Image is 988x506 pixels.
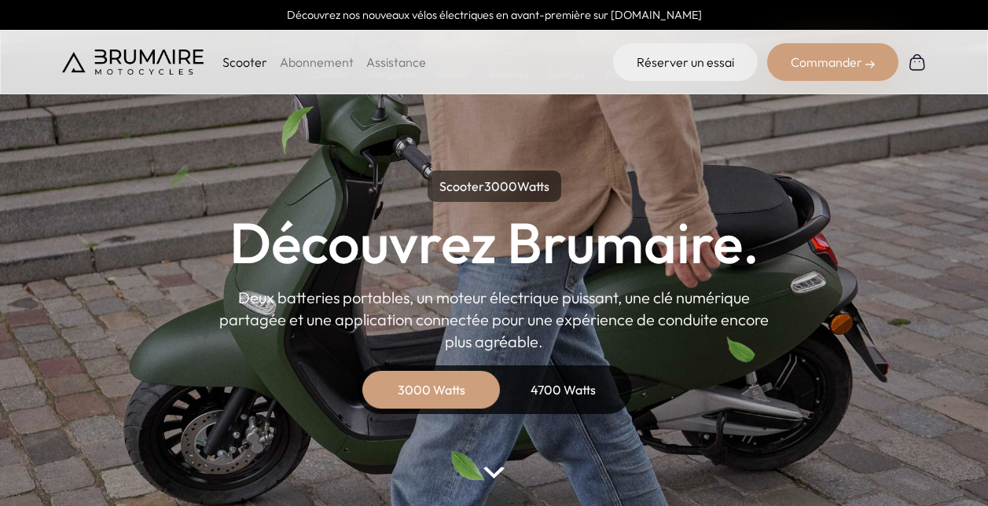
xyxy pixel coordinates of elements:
[501,371,626,409] div: 4700 Watts
[483,467,504,478] img: arrow-bottom.png
[366,54,426,70] a: Assistance
[767,43,898,81] div: Commander
[369,371,494,409] div: 3000 Watts
[222,53,267,71] p: Scooter
[428,170,561,202] p: Scooter Watts
[908,53,927,71] img: Panier
[230,214,759,271] h1: Découvrez Brumaire.
[62,49,204,75] img: Brumaire Motocycles
[484,178,517,194] span: 3000
[280,54,354,70] a: Abonnement
[613,43,758,81] a: Réserver un essai
[219,287,769,353] p: Deux batteries portables, un moteur électrique puissant, une clé numérique partagée et une applic...
[865,60,875,69] img: right-arrow-2.png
